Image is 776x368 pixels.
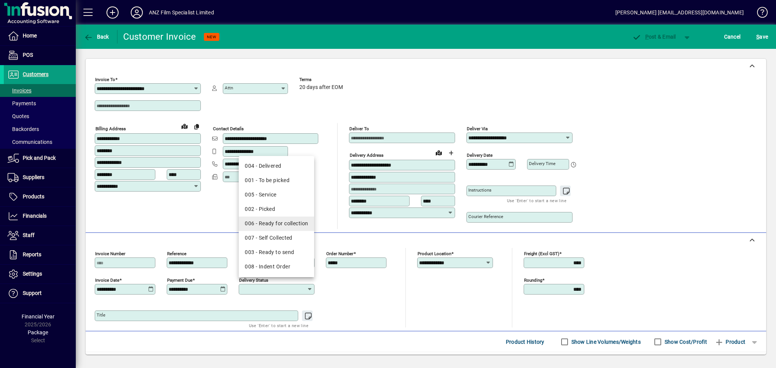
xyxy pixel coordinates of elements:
span: 20 days after EOM [299,84,343,90]
a: View on map [178,120,191,132]
a: Settings [4,265,76,284]
mat-label: Freight (excl GST) [524,251,559,256]
mat-option: 003 - Ready to send [239,245,314,260]
mat-option: 001 - To be picked [239,173,314,188]
div: 005 - Service [245,191,308,199]
span: P [645,34,649,40]
button: Cancel [722,30,743,44]
mat-label: Title [97,312,105,318]
span: Invoices [8,87,31,94]
mat-option: 008 - Indent Order [239,260,314,274]
mat-option: 005 - Service [239,188,314,202]
span: Products [23,193,44,200]
mat-label: Deliver via [467,126,488,131]
div: 007 - Self Collected [245,234,308,242]
div: 008 - Indent Order [245,263,308,271]
button: Add [100,6,125,19]
a: Support [4,284,76,303]
a: Staff [4,226,76,245]
a: POS [4,46,76,65]
span: Payments [8,100,36,106]
mat-option: 006 - Ready for collection [239,217,314,231]
span: Reports [23,251,41,257]
span: Home [23,33,37,39]
a: Suppliers [4,168,76,187]
button: Product History [503,335,548,349]
span: NEW [207,34,216,39]
div: 006 - Ready for collection [245,220,308,228]
mat-label: Invoice date [95,278,119,283]
mat-label: Reference [167,251,186,256]
span: Support [23,290,42,296]
span: Staff [23,232,34,238]
a: Knowledge Base [751,2,767,26]
span: Financials [23,213,47,219]
span: Settings [23,271,42,277]
button: Back [82,30,111,44]
a: View on map [433,147,445,159]
a: Quotes [4,110,76,123]
button: Product [711,335,749,349]
mat-hint: Use 'Enter' to start a new line [249,321,308,330]
span: S [756,34,759,40]
span: Pick and Pack [23,155,56,161]
mat-hint: Use 'Enter' to start a new line [507,196,566,205]
div: 001 - To be picked [245,176,308,184]
mat-label: Deliver To [349,126,369,131]
span: Customers [23,71,48,77]
mat-label: Order number [326,251,354,256]
div: Customer Invoice [123,31,196,43]
mat-option: 007 - Self Collected [239,231,314,245]
div: ANZ Film Specialist Limited [149,6,214,19]
a: Pick and Pack [4,149,76,168]
mat-label: Attn [225,85,233,90]
div: [PERSON_NAME] [EMAIL_ADDRESS][DOMAIN_NAME] [615,6,744,19]
a: Payments [4,97,76,110]
mat-label: Instructions [468,187,491,193]
span: Back [84,34,109,40]
span: Terms [299,77,345,82]
label: Show Line Volumes/Weights [570,338,641,346]
a: Financials [4,207,76,226]
a: Invoices [4,84,76,97]
mat-option: 002 - Picked [239,202,314,217]
mat-label: Invoice number [95,251,125,256]
span: Backorders [8,126,39,132]
div: 002 - Picked [245,205,308,213]
div: 004 - Delivered [245,162,308,170]
a: Products [4,187,76,206]
app-page-header-button: Back [76,30,117,44]
span: Suppliers [23,174,44,180]
a: Home [4,27,76,45]
button: Post & Email [628,30,680,44]
span: Cancel [724,31,741,43]
button: Save [754,30,770,44]
mat-label: Invoice To [95,77,115,82]
span: Financial Year [22,313,55,320]
span: Quotes [8,113,29,119]
span: Product [715,336,745,348]
a: Backorders [4,123,76,136]
label: Show Cost/Profit [663,338,707,346]
mat-label: Delivery date [467,153,493,158]
mat-label: Rounding [524,278,542,283]
mat-label: Product location [418,251,451,256]
span: ave [756,31,768,43]
span: POS [23,52,33,58]
mat-option: 004 - Delivered [239,159,314,173]
mat-label: Delivery time [529,161,555,166]
span: Communications [8,139,52,145]
a: Reports [4,245,76,264]
a: Communications [4,136,76,148]
button: Choose address [445,147,457,159]
span: ost & Email [632,34,676,40]
button: Copy to Delivery address [191,120,203,133]
mat-label: Courier Reference [468,214,503,219]
mat-label: Payment due [167,278,192,283]
button: Profile [125,6,149,19]
span: Product History [506,336,544,348]
div: 003 - Ready to send [245,248,308,256]
span: Package [28,329,48,335]
mat-label: Delivery status [239,278,268,283]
